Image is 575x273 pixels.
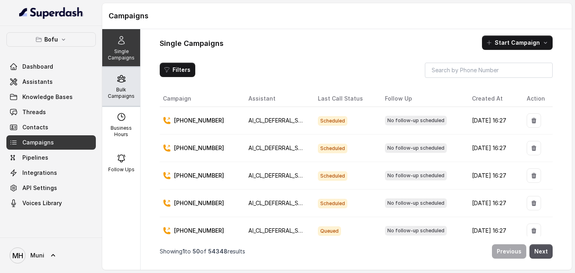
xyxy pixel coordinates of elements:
th: Last Call Status [311,91,379,107]
span: Contacts [22,123,48,131]
span: Campaigns [22,138,54,146]
span: Dashboard [22,63,53,71]
span: AI_CL_DEFERRAL_Satarupa [248,172,319,179]
text: MH [12,251,23,260]
button: Bofu [6,32,96,47]
a: Dashboard [6,59,96,74]
span: 1 [182,248,185,255]
a: Knowledge Bases [6,90,96,104]
a: Pipelines [6,150,96,165]
td: [DATE] 16:27 [466,162,520,190]
span: No follow-up scheduled [385,226,447,235]
span: Scheduled [318,199,347,208]
p: Bofu [44,35,58,44]
span: 50 [192,248,200,255]
span: AI_CL_DEFERRAL_Satarupa [248,117,319,124]
p: [PHONE_NUMBER] [174,117,224,125]
span: No follow-up scheduled [385,171,447,180]
a: Voices Library [6,196,96,210]
p: [PHONE_NUMBER] [174,172,224,180]
span: Scheduled [318,144,347,153]
p: Single Campaigns [105,48,137,61]
th: Assistant [242,91,311,107]
a: Threads [6,105,96,119]
th: Created At [466,91,520,107]
span: No follow-up scheduled [385,143,447,153]
p: [PHONE_NUMBER] [174,199,224,207]
span: Scheduled [318,171,347,181]
img: light.svg [19,6,83,19]
span: Muni [30,251,44,259]
td: [DATE] 16:27 [466,217,520,245]
span: Integrations [22,169,57,177]
nav: Pagination [160,239,553,263]
span: AI_CL_DEFERRAL_Satarupa [248,144,319,151]
button: Previous [492,244,526,259]
th: Follow Up [379,91,465,107]
span: Voices Library [22,199,62,207]
a: API Settings [6,181,96,195]
span: Threads [22,108,46,116]
p: Showing to of results [160,247,245,255]
span: 54348 [208,248,228,255]
button: Next [529,244,553,259]
td: [DATE] 16:27 [466,107,520,135]
span: No follow-up scheduled [385,116,447,125]
span: Scheduled [318,116,347,126]
span: AI_CL_DEFERRAL_Satarupa [248,200,319,206]
a: Integrations [6,166,96,180]
p: Business Hours [105,125,137,138]
td: [DATE] 16:27 [466,190,520,217]
span: API Settings [22,184,57,192]
span: Knowledge Bases [22,93,73,101]
input: Search by Phone Number [425,63,553,78]
p: Bulk Campaigns [105,87,137,99]
a: Campaigns [6,135,96,150]
button: Start Campaign [482,36,553,50]
button: Filters [160,63,195,77]
a: Muni [6,244,96,267]
a: Contacts [6,120,96,135]
p: [PHONE_NUMBER] [174,227,224,235]
td: [DATE] 16:27 [466,135,520,162]
a: Assistants [6,75,96,89]
h1: Campaigns [109,10,565,22]
p: [PHONE_NUMBER] [174,144,224,152]
h1: Single Campaigns [160,37,224,50]
span: Pipelines [22,154,48,162]
span: Queued [318,226,341,236]
p: Follow Ups [108,166,135,173]
span: Assistants [22,78,53,86]
th: Action [520,91,553,107]
span: No follow-up scheduled [385,198,447,208]
span: AI_CL_DEFERRAL_Satarupa [248,227,319,234]
th: Campaign [160,91,242,107]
